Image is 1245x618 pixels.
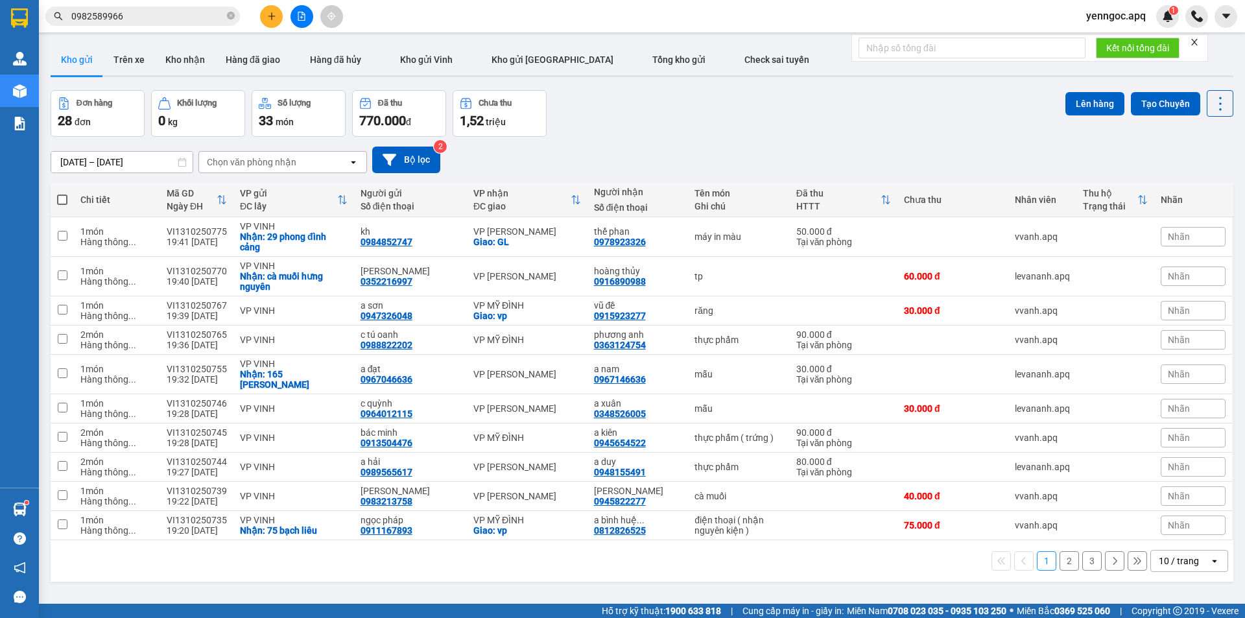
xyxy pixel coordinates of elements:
div: Số điện thoại [361,201,460,211]
button: 3 [1082,551,1102,571]
div: VP [PERSON_NAME] [473,369,581,379]
div: phương anh [594,329,682,340]
div: bác minh [361,427,460,438]
div: 0984852747 [361,237,412,247]
div: 0913504476 [361,438,412,448]
span: ... [128,467,136,477]
svg: open [348,157,359,167]
span: Nhãn [1168,520,1190,530]
span: ... [128,374,136,385]
div: Nhận: 29 phong đình cảng [240,232,348,252]
div: Tên món [694,188,783,198]
button: Lên hàng [1065,92,1124,115]
div: Người nhận [594,187,682,197]
span: kg [168,117,178,127]
span: close-circle [227,10,235,23]
span: ... [128,409,136,419]
div: Nhận: 165 đặng thai mai [240,369,348,390]
span: ... [128,237,136,247]
span: triệu [486,117,506,127]
img: solution-icon [13,117,27,130]
span: đơn [75,117,91,127]
div: VI1310250744 [167,457,227,467]
div: VP gửi [240,188,337,198]
div: VP MỸ ĐÌNH [473,433,581,443]
span: Miền Bắc [1017,604,1110,618]
div: a hải [361,457,460,467]
div: VP VINH [240,335,348,345]
div: Chưa thu [479,99,512,108]
span: 1 [1171,6,1176,15]
div: Tại văn phòng [796,237,891,247]
button: Chưa thu1,52 triệu [453,90,547,137]
span: Hỗ trợ kỹ thuật: [602,604,721,618]
div: Hàng thông thường [80,340,154,350]
strong: 0708 023 035 - 0935 103 250 [888,606,1006,616]
div: 19:40 [DATE] [167,276,227,287]
div: Tại văn phòng [796,374,891,385]
div: Đã thu [796,188,881,198]
div: 0964012115 [361,409,412,419]
div: thực phẩm [694,335,783,345]
div: 30.000 đ [796,364,891,374]
span: close [1190,38,1199,47]
span: plus [267,12,276,21]
span: close-circle [227,12,235,19]
span: 33 [259,113,273,128]
span: Nhãn [1168,271,1190,281]
button: aim [320,5,343,28]
div: Hàng thông thường [80,525,154,536]
span: ... [637,515,645,525]
div: vvanh.apq [1015,232,1070,242]
span: Check sai tuyến [744,54,809,65]
div: thực phẩm ( trứng ) [694,433,783,443]
span: Hàng đã hủy [310,54,361,65]
button: Kho gửi [51,44,103,75]
span: yenngoc.apq [1076,8,1156,24]
div: 2 món [80,457,154,467]
div: VP VINH [240,403,348,414]
div: 30.000 đ [904,403,1002,414]
button: Đã thu770.000đ [352,90,446,137]
div: tp [694,271,783,281]
sup: 2 [434,140,447,153]
div: VP MỸ ĐÌNH [473,515,581,525]
span: ... [128,276,136,287]
button: Khối lượng0kg [151,90,245,137]
span: 770.000 [359,113,406,128]
div: VP VINH [240,462,348,472]
div: a duy [594,457,682,467]
button: 1 [1037,551,1056,571]
div: Số lượng [278,99,311,108]
div: VP MỸ ĐÌNH [473,300,581,311]
span: Nhãn [1168,403,1190,414]
div: VI1310250746 [167,398,227,409]
div: 0988822202 [361,340,412,350]
div: levananh.apq [1015,271,1070,281]
div: vvanh.apq [1015,305,1070,316]
div: 0947326048 [361,311,412,321]
sup: 1 [25,501,29,505]
div: a sơn [361,300,460,311]
span: 0 [158,113,165,128]
div: 0989565617 [361,467,412,477]
div: VP [PERSON_NAME] [473,226,581,237]
div: điện thoại ( nhận nguyên kiện ) [694,515,783,536]
span: file-add [297,12,306,21]
div: a nam [594,364,682,374]
div: VP MỸ ĐÌNH [473,335,581,345]
div: Hàng thông thường [80,409,154,419]
div: Mã GD [167,188,217,198]
div: 2 món [80,329,154,340]
div: ngọc pháp [361,515,460,525]
span: Kho gửi Vinh [400,54,453,65]
span: ... [128,340,136,350]
button: file-add [290,5,313,28]
div: 2 món [80,427,154,438]
div: VP VINH [240,261,348,271]
div: hoàng thủy [594,266,682,276]
div: 0983213758 [361,496,412,506]
div: VP VINH [240,359,348,369]
div: Chi tiết [80,195,154,205]
span: | [1120,604,1122,618]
